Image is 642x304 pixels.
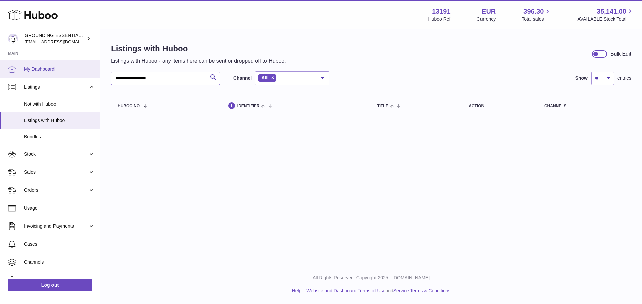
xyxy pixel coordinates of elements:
[577,7,634,22] a: 35,141.00 AVAILABLE Stock Total
[575,75,588,81] label: Show
[292,288,302,293] a: Help
[118,104,140,108] span: Huboo no
[233,75,252,81] label: Channel
[24,101,95,107] span: Not with Huboo
[617,75,631,81] span: entries
[522,16,551,22] span: Total sales
[432,7,451,16] strong: 13191
[522,7,551,22] a: 396.30 Total sales
[469,104,531,108] div: action
[523,7,544,16] span: 396.30
[393,288,451,293] a: Service Terms & Conditions
[25,39,98,44] span: [EMAIL_ADDRESS][DOMAIN_NAME]
[24,169,88,175] span: Sales
[597,7,626,16] span: 35,141.00
[24,134,95,140] span: Bundles
[24,84,88,90] span: Listings
[261,75,267,80] span: All
[377,104,388,108] span: title
[25,32,85,45] div: GROUNDING ESSENTIALS INTERNATIONAL SLU
[24,187,88,193] span: Orders
[24,223,88,229] span: Invoicing and Payments
[106,275,637,281] p: All Rights Reserved. Copyright 2025 - [DOMAIN_NAME]
[24,151,88,157] span: Stock
[544,104,625,108] div: channels
[481,7,496,16] strong: EUR
[237,104,260,108] span: identifier
[304,288,450,294] li: and
[111,57,286,65] p: Listings with Huboo - any items here can be sent or dropped off to Huboo.
[24,277,95,283] span: Settings
[428,16,451,22] div: Huboo Ref
[8,34,18,44] img: internalAdmin-13191@internal.huboo.com
[24,66,95,72] span: My Dashboard
[306,288,385,293] a: Website and Dashboard Terms of Use
[24,205,95,211] span: Usage
[577,16,634,22] span: AVAILABLE Stock Total
[8,279,92,291] a: Log out
[24,117,95,124] span: Listings with Huboo
[24,241,95,247] span: Cases
[610,50,631,58] div: Bulk Edit
[477,16,496,22] div: Currency
[24,259,95,265] span: Channels
[111,43,286,54] h1: Listings with Huboo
